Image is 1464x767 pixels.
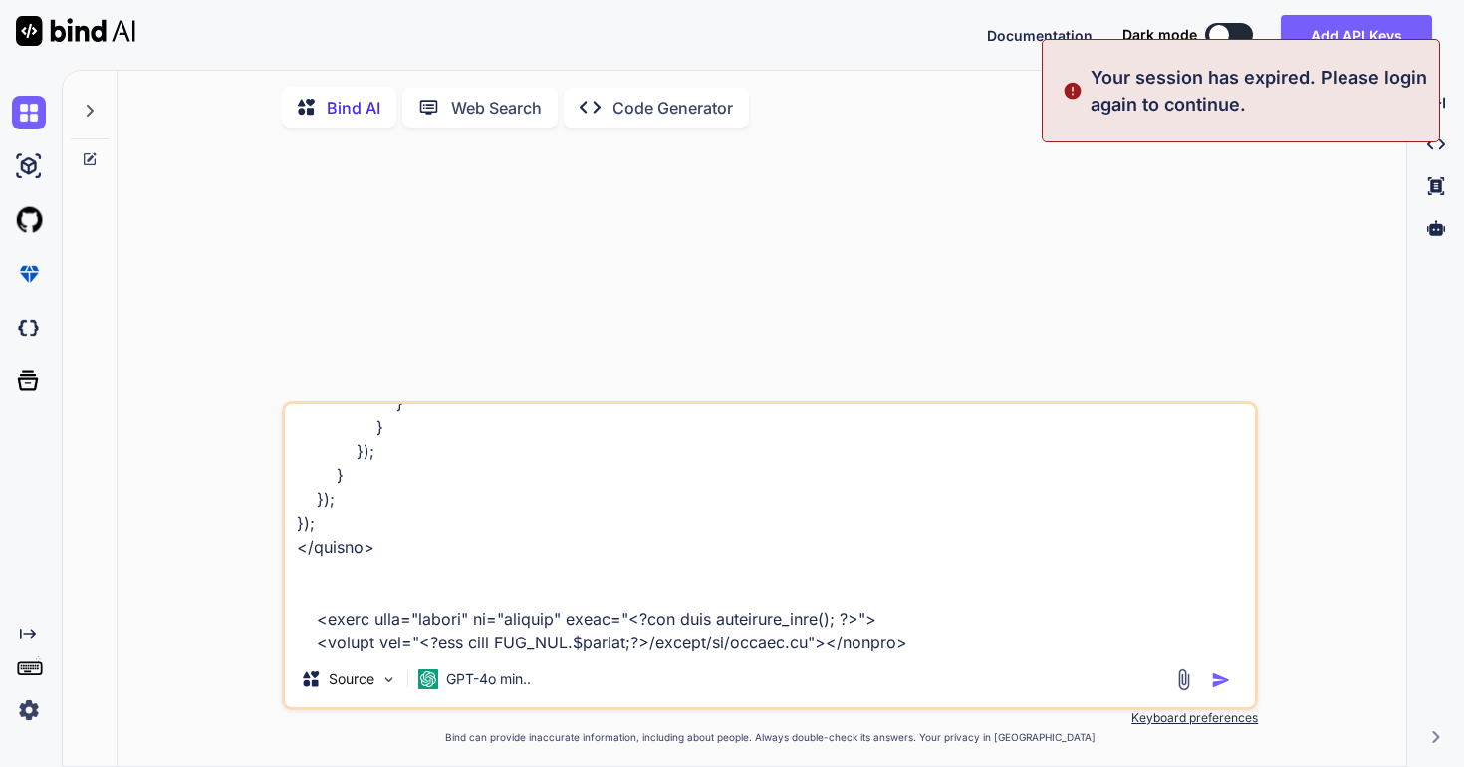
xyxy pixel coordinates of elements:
span: Documentation [987,27,1093,44]
img: ai-studio [12,149,46,183]
img: settings [12,693,46,727]
p: Keyboard preferences [282,710,1258,726]
button: Add API Keys [1281,15,1432,55]
img: darkCloudIdeIcon [12,311,46,345]
p: GPT-4o min.. [446,669,531,689]
img: premium [12,257,46,291]
img: icon [1211,670,1231,690]
p: Code Generator [612,96,733,120]
img: alert [1063,64,1083,118]
img: Bind AI [16,16,135,46]
p: Web Search [451,96,542,120]
p: Source [329,669,374,689]
span: Dark mode [1122,25,1197,45]
textarea: <lore ips="dolorsitam" cons="<?adi elit SED_DOE.$tempor;?>/incidi/utl/etdolo.mag"> <aliq eni="adm... [285,404,1255,651]
img: GPT-4o mini [418,669,438,689]
img: githubLight [12,203,46,237]
button: Documentation [987,25,1093,46]
p: Bind AI [327,96,380,120]
p: Bind can provide inaccurate information, including about people. Always double-check its answers.... [282,730,1258,745]
p: Your session has expired. Please login again to continue. [1091,64,1427,118]
img: Pick Models [380,671,397,688]
img: chat [12,96,46,129]
img: attachment [1172,668,1195,691]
